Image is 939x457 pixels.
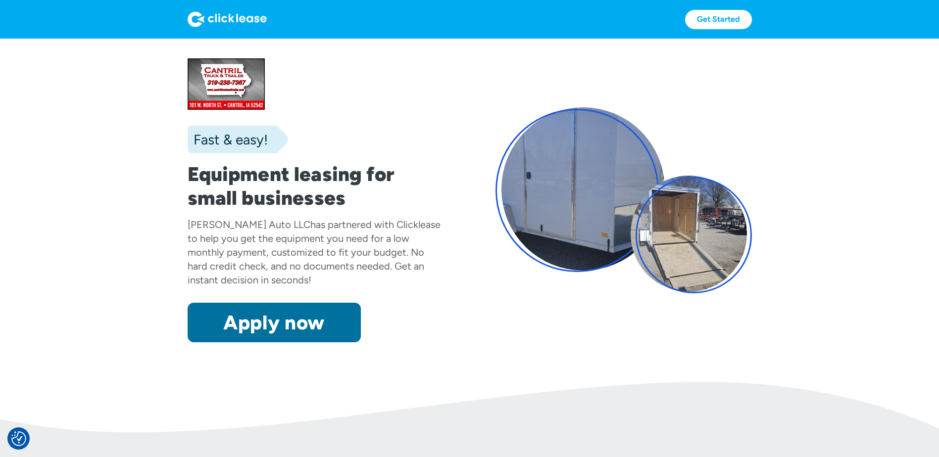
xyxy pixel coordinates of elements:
[188,11,267,27] img: Logo
[188,303,361,342] a: Apply now
[188,130,268,149] div: Fast & easy!
[685,10,752,29] a: Get Started
[188,219,441,286] div: has partnered with Clicklease to help you get the equipment you need for a low monthly payment, c...
[11,431,26,446] img: Revisit consent button
[188,219,310,230] div: [PERSON_NAME] Auto LLC
[11,431,26,446] button: Consent Preferences
[188,162,444,210] h1: Equipment leasing for small businesses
